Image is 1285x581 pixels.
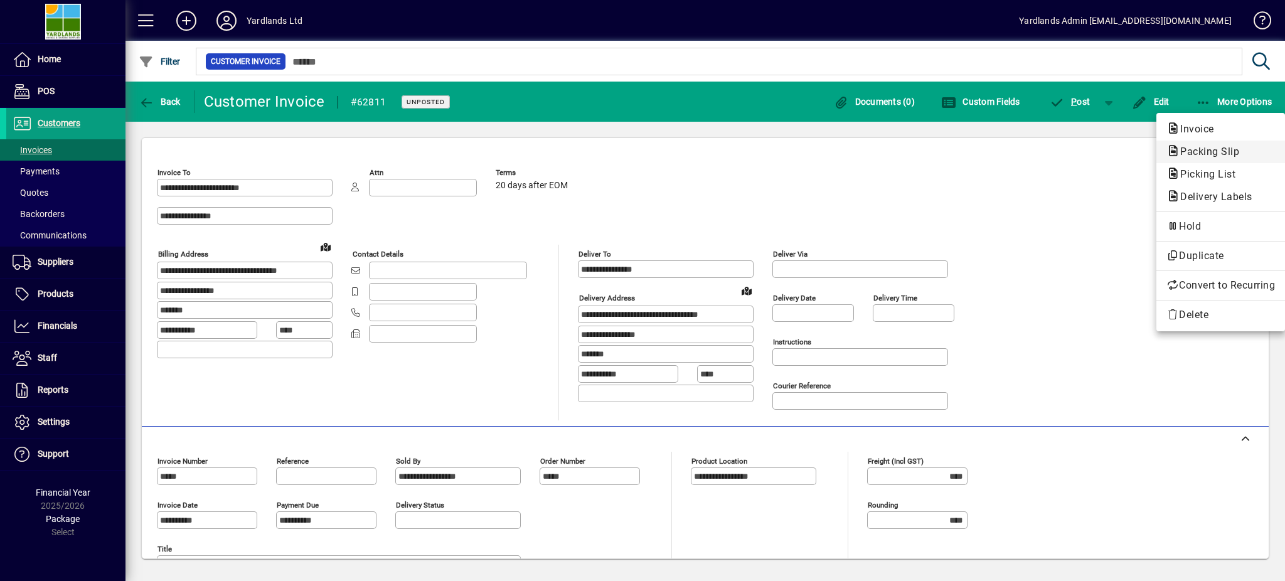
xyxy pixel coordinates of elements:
[1166,219,1275,234] span: Hold
[1166,307,1275,322] span: Delete
[1166,146,1245,157] span: Packing Slip
[1166,123,1220,135] span: Invoice
[1166,278,1275,293] span: Convert to Recurring
[1166,248,1275,264] span: Duplicate
[1166,168,1242,180] span: Picking List
[1166,191,1259,203] span: Delivery Labels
